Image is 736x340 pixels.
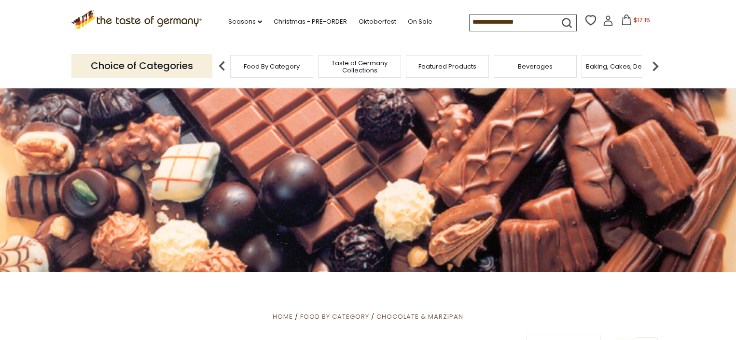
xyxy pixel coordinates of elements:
[359,16,396,27] a: Oktoberfest
[586,63,661,70] a: Baking, Cakes, Desserts
[321,59,398,74] a: Taste of Germany Collections
[646,57,665,76] img: next arrow
[274,16,347,27] a: Christmas - PRE-ORDER
[300,312,369,321] a: Food By Category
[273,312,293,321] a: Home
[228,16,262,27] a: Seasons
[518,63,553,70] a: Beverages
[71,54,212,78] p: Choice of Categories
[376,312,463,321] a: Chocolate & Marzipan
[408,16,432,27] a: On Sale
[634,16,650,24] span: $17.15
[615,14,656,29] button: $17.15
[212,57,232,76] img: previous arrow
[418,63,476,70] a: Featured Products
[244,63,300,70] a: Food By Category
